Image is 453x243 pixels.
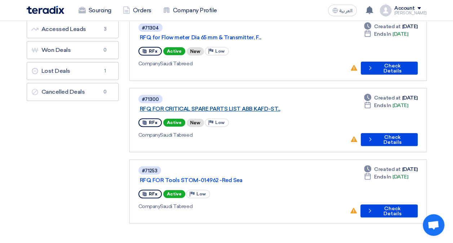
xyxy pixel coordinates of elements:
[101,88,110,96] span: 0
[142,97,159,102] div: #71300
[364,173,408,181] div: [DATE]
[339,8,352,13] span: العربية
[149,191,157,196] span: RFx
[163,190,185,198] span: Active
[423,214,444,236] a: Open chat
[328,5,357,16] button: العربية
[364,23,417,30] div: [DATE]
[374,30,391,38] span: Ends In
[138,203,160,209] span: Company
[149,49,157,54] span: RFx
[27,83,119,101] a: Cancelled Deals0
[138,131,344,139] div: Saudi Tabreed
[380,5,391,16] img: profile_test.png
[140,34,320,41] a: RFQ for Flow meter Dia 65 mm & Transmitter, F...
[196,191,206,196] span: Low
[142,26,159,30] div: #71304
[215,120,225,125] span: Low
[374,23,400,30] span: Created at
[163,119,185,127] span: Active
[187,47,204,56] div: New
[360,204,418,217] button: Check Details
[27,6,64,14] img: Teradix logo
[117,3,157,18] a: Orders
[364,165,417,173] div: [DATE]
[101,26,110,33] span: 3
[27,62,119,80] a: Lost Deals1
[374,173,391,181] span: Ends In
[138,61,160,67] span: Company
[73,3,117,18] a: Sourcing
[27,41,119,59] a: Won Deals0
[140,106,320,112] a: RFQ FOR CRITICAL SPARE PARTS LIST ABB KAFD-ST...
[374,94,400,102] span: Created at
[27,20,119,38] a: Accessed Leads3
[157,3,223,18] a: Company Profile
[101,47,110,54] span: 0
[394,5,415,12] div: Account
[394,11,427,15] div: [PERSON_NAME]
[364,94,417,102] div: [DATE]
[215,49,225,54] span: Low
[140,177,320,184] a: RFQ FOR Tools STOM-014962 -Red Sea
[187,119,204,127] div: New
[149,120,157,125] span: RFx
[138,60,344,67] div: Saudi Tabreed
[101,67,110,75] span: 1
[364,102,408,109] div: [DATE]
[142,168,157,173] div: #71253
[361,62,418,75] button: Check Details
[374,102,391,109] span: Ends In
[361,133,418,146] button: Check Details
[374,165,400,173] span: Created at
[163,47,185,55] span: Active
[364,30,408,38] div: [DATE]
[138,203,344,210] div: Saudi Tabreed
[138,132,160,138] span: Company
